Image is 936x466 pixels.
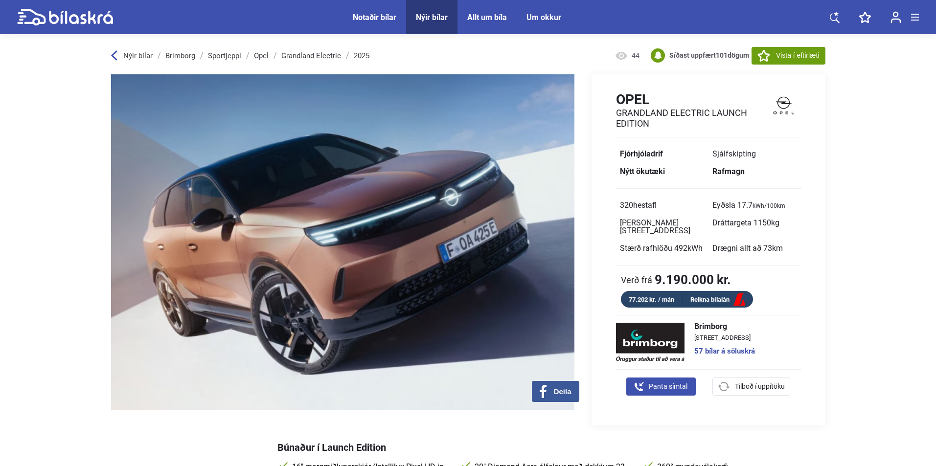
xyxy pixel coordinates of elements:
[554,387,571,396] span: Deila
[772,244,783,253] span: km
[277,442,386,453] span: Búnaður í Launch Edition
[771,218,779,227] span: kg
[254,52,269,60] a: Opel
[620,200,657,210] span: 320
[532,381,579,402] button: Deila
[620,149,663,158] b: Fjórhjóladrif
[616,108,766,129] h2: Grandland Electric Launch Edition
[890,11,901,23] img: user-login.svg
[712,218,779,227] span: Dráttargeta 1150
[655,273,731,286] b: 9.190.000 kr.
[712,167,745,176] b: Rafmagn
[467,13,507,22] a: Allt um bíla
[620,244,703,253] span: Stærð rafhlöðu 492
[712,149,756,158] span: Sjálfskipting
[526,13,561,22] a: Um okkur
[694,348,755,355] a: 57 bílar á söluskrá
[123,51,153,60] span: Nýir bílar
[633,200,657,210] span: hestafl
[354,52,369,60] a: 2025
[712,244,783,253] span: Drægni allt að 73
[753,202,785,209] sub: kWh/100km
[620,167,665,176] b: Nýtt ökutæki
[687,244,703,253] span: kWh
[669,51,749,59] b: Síðast uppfært dögum
[694,323,755,331] span: Brimborg
[683,294,753,306] a: Reikna bílalán
[353,13,396,22] a: Notaðir bílar
[416,13,448,22] a: Nýir bílar
[208,52,241,60] a: Sportjeppi
[712,200,785,210] span: Eyðsla 17.7
[752,47,825,65] button: Vista í eftirlæti
[281,52,341,60] a: Grandland Electric
[621,294,683,305] div: 77.202 kr. / mán
[649,381,687,392] span: Panta símtal
[776,50,819,61] span: Vista í eftirlæti
[621,275,652,285] span: Verð frá
[694,334,755,341] span: [STREET_ADDRESS]
[735,381,785,392] span: Tilboð í uppítöku
[165,52,195,60] a: Brimborg
[632,51,644,61] span: 44
[716,51,728,59] span: 101
[616,91,766,108] h1: Opel
[620,218,690,235] span: [PERSON_NAME][STREET_ADDRESS]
